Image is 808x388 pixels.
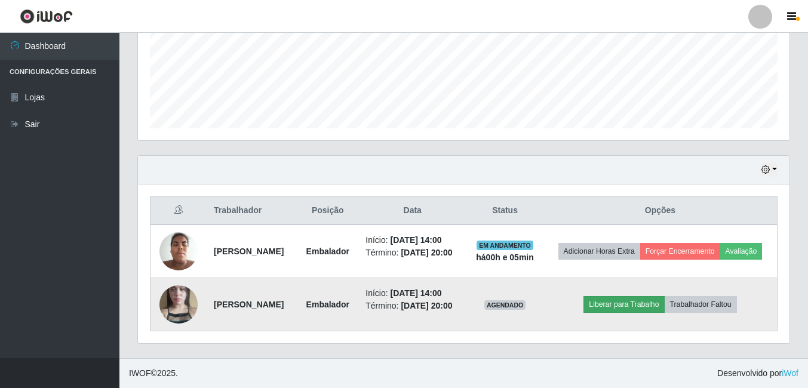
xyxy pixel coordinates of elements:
[129,368,151,378] span: IWOF
[583,296,664,313] button: Liberar para Trabalho
[207,197,297,225] th: Trabalhador
[401,301,452,310] time: [DATE] 20:00
[306,247,349,256] strong: Embalador
[640,243,720,260] button: Forçar Encerramento
[391,288,442,298] time: [DATE] 14:00
[665,296,737,313] button: Trabalhador Faltou
[159,226,198,276] img: 1650483938365.jpeg
[297,197,358,225] th: Posição
[365,287,459,300] li: Início:
[717,367,798,380] span: Desenvolvido por
[466,197,543,225] th: Status
[477,241,533,250] span: EM ANDAMENTO
[159,270,198,338] img: 1747227307483.jpeg
[720,243,762,260] button: Avaliação
[365,234,459,247] li: Início:
[401,248,452,257] time: [DATE] 20:00
[782,368,798,378] a: iWof
[365,300,459,312] li: Término:
[476,252,534,262] strong: há 00 h e 05 min
[306,300,349,309] strong: Embalador
[543,197,778,225] th: Opções
[358,197,466,225] th: Data
[391,235,442,245] time: [DATE] 14:00
[484,300,526,310] span: AGENDADO
[129,367,178,380] span: © 2025 .
[558,243,640,260] button: Adicionar Horas Extra
[214,300,284,309] strong: [PERSON_NAME]
[20,9,73,24] img: CoreUI Logo
[214,247,284,256] strong: [PERSON_NAME]
[365,247,459,259] li: Término:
